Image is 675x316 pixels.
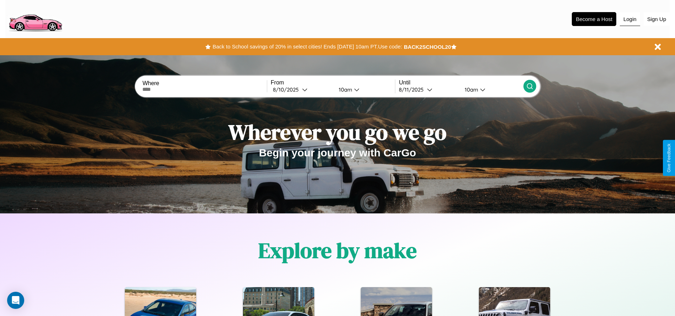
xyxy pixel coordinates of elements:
[333,86,395,93] button: 10am
[459,86,523,93] button: 10am
[572,12,616,26] button: Become a Host
[7,292,24,309] div: Open Intercom Messenger
[258,236,417,265] h1: Explore by make
[666,144,671,172] div: Give Feedback
[5,4,65,33] img: logo
[335,86,354,93] div: 10am
[142,80,267,87] label: Where
[271,79,395,86] label: From
[273,86,302,93] div: 8 / 10 / 2025
[211,42,404,52] button: Back to School savings of 20% in select cities! Ends [DATE] 10am PT.Use code:
[644,12,670,26] button: Sign Up
[271,86,333,93] button: 8/10/2025
[399,79,523,86] label: Until
[620,12,640,26] button: Login
[461,86,480,93] div: 10am
[399,86,427,93] div: 8 / 11 / 2025
[404,44,451,50] b: BACK2SCHOOL20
